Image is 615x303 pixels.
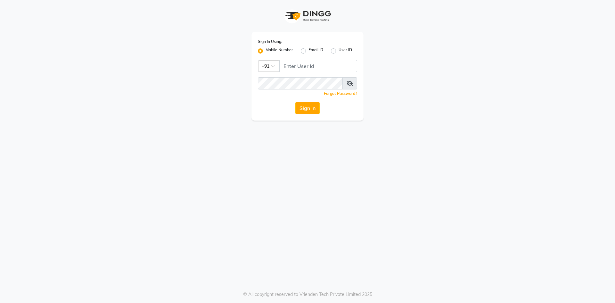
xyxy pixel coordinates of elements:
label: Sign In Using: [258,39,282,45]
input: Username [279,60,357,72]
label: Mobile Number [266,47,293,55]
button: Sign In [295,102,320,114]
a: Forgot Password? [324,91,357,96]
label: User ID [339,47,352,55]
label: Email ID [308,47,323,55]
input: Username [258,77,343,89]
img: logo1.svg [282,6,333,25]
